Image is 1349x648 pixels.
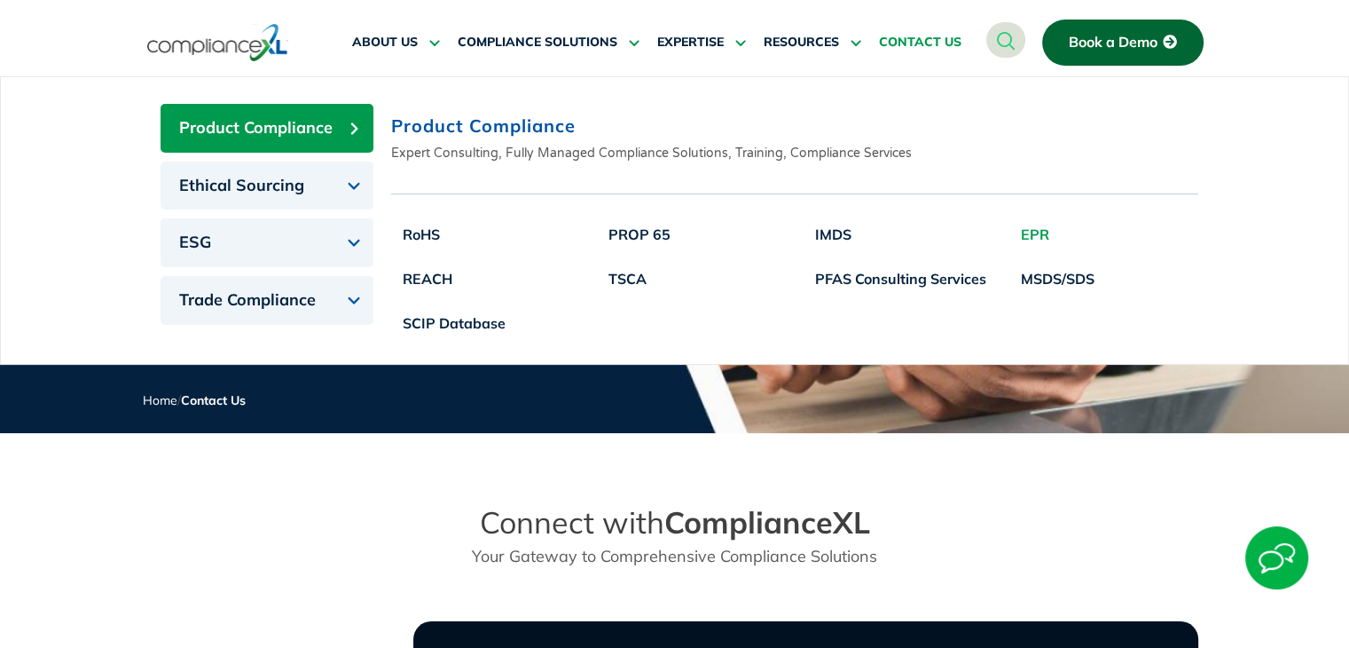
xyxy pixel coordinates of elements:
a: SCIP Database [391,301,517,345]
a: Book a Demo [1042,20,1204,66]
a: ABOUT US [352,21,440,64]
a: EPR [1009,212,1106,257]
a: IMDS [804,212,998,257]
a: PFAS Consulting Services [804,257,998,301]
span: Book a Demo [1069,35,1157,51]
a: REACH [391,257,517,301]
p: Expert Consulting, Fully Managed Compliance Solutions, Training, Compliance Services [391,144,1198,162]
span: EXPERTISE [657,35,724,51]
h2: Connect with [414,504,936,541]
div: Tabs. Open items with Enter or Space, close with Escape and navigate using the Arrow keys. [161,104,1207,355]
a: PROP 65 [597,212,682,257]
p: Your Gateway to Comprehensive Compliance Solutions [414,544,936,568]
a: RoHS [391,212,517,257]
a: COMPLIANCE SOLUTIONS [458,21,639,64]
span: Contact Us [181,392,246,408]
a: RESOURCES [764,21,861,64]
span: / [143,392,246,408]
a: MSDS/SDS [1009,257,1106,301]
a: CONTACT US [879,21,961,64]
a: Home [143,392,177,408]
a: EXPERTISE [657,21,746,64]
a: navsearch-button [986,22,1025,58]
strong: ComplianceXL [664,503,870,541]
span: Ethical Sourcing [179,176,304,196]
h2: Product Compliance [391,113,1198,139]
span: COMPLIANCE SOLUTIONS [458,35,617,51]
span: Trade Compliance [179,290,316,311]
span: ESG [179,233,211,253]
img: Start Chat [1245,526,1308,589]
span: RESOURCES [764,35,839,51]
span: CONTACT US [879,35,961,51]
img: logo-one.svg [147,22,288,63]
span: Product Compliance [179,118,333,138]
a: TSCA [597,257,682,301]
span: ABOUT US [352,35,418,51]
